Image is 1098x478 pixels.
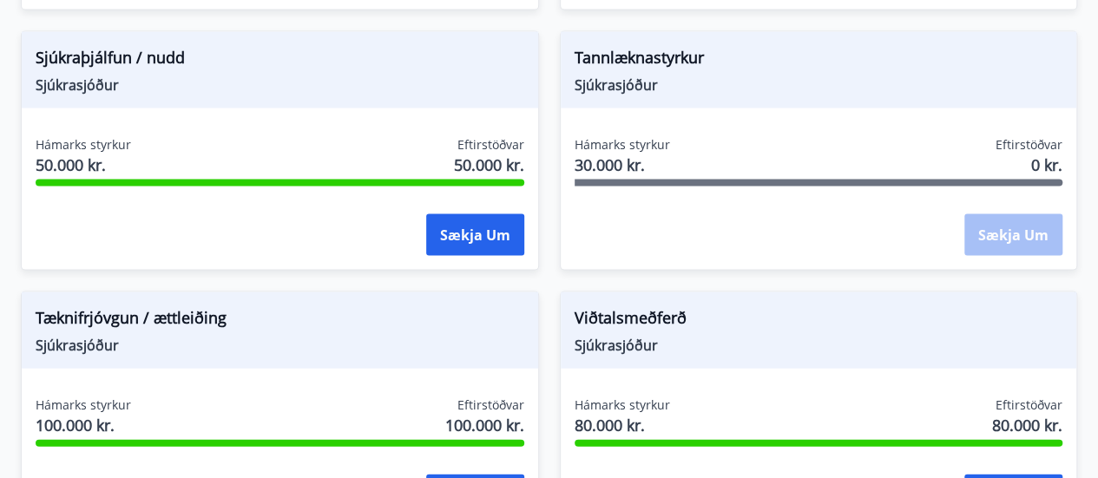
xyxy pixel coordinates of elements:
span: 50.000 kr. [36,154,131,176]
span: Eftirstöðvar [996,136,1062,154]
span: Hámarks styrkur [36,396,131,414]
span: Hámarks styrkur [575,136,670,154]
span: Sjúkrasjóður [575,75,1063,95]
span: Sjúkrasjóður [36,75,524,95]
span: Eftirstöðvar [996,396,1062,414]
span: Tæknifrjóvgun / ættleiðing [36,306,524,336]
span: 80.000 kr. [992,414,1062,436]
span: Sjúkraþjálfun / nudd [36,46,524,75]
span: Sjúkrasjóður [36,336,524,355]
span: Viðtalsmeðferð [575,306,1063,336]
span: 0 kr. [1031,154,1062,176]
span: Eftirstöðvar [457,136,524,154]
span: 100.000 kr. [36,414,131,436]
span: Hámarks styrkur [575,396,670,414]
span: 30.000 kr. [575,154,670,176]
span: Tannlæknastyrkur [575,46,1063,75]
button: Sækja um [426,214,524,256]
span: Eftirstöðvar [457,396,524,414]
span: 50.000 kr. [454,154,524,176]
span: Sjúkrasjóður [575,336,1063,355]
span: Hámarks styrkur [36,136,131,154]
span: 80.000 kr. [575,414,670,436]
span: 100.000 kr. [445,414,524,436]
